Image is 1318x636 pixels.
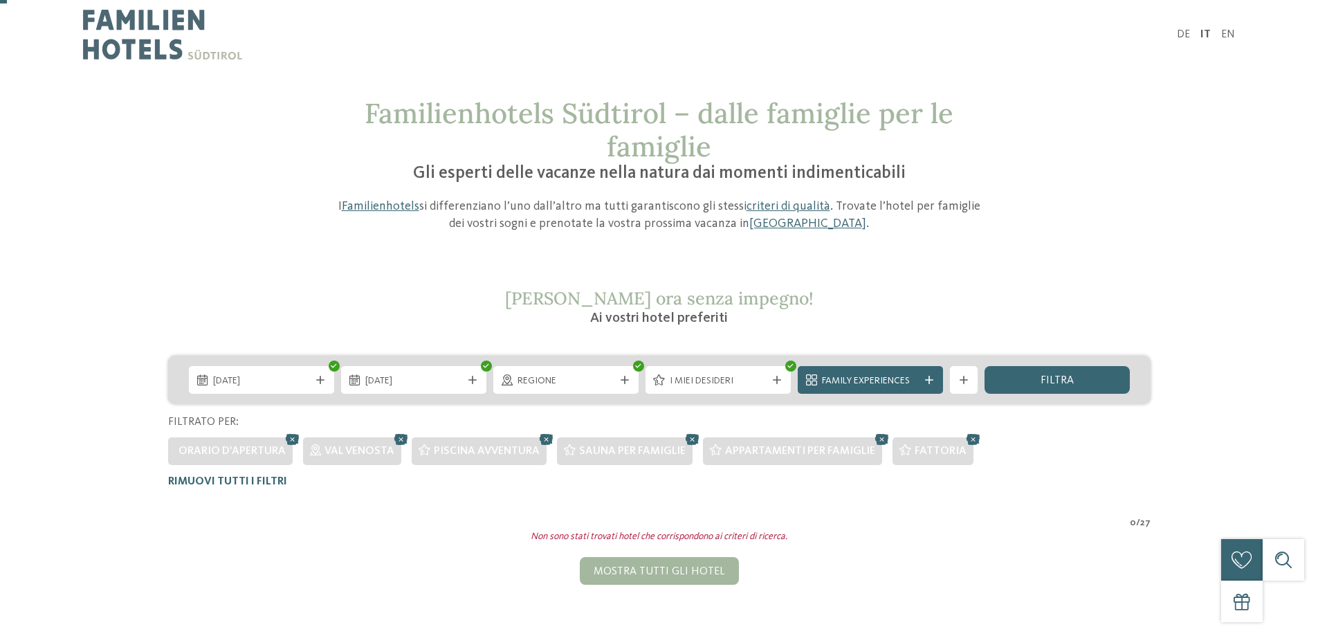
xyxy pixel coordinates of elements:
span: Appartamenti per famiglie [725,446,875,457]
a: Familienhotels [342,200,419,212]
span: Family Experiences [822,374,919,388]
span: Sauna per famiglie [579,446,686,457]
div: Non sono stati trovati hotel che corrispondono ai criteri di ricerca. [158,530,1161,544]
span: / [1136,516,1140,530]
a: [GEOGRAPHIC_DATA] [749,217,866,230]
span: Filtrato per: [168,417,239,428]
span: 27 [1140,516,1151,530]
a: DE [1177,29,1190,40]
span: 0 [1130,516,1136,530]
span: [PERSON_NAME] ora senza impegno! [505,287,814,309]
div: Mostra tutti gli hotel [580,557,739,585]
span: Fattoria [915,446,967,457]
span: filtra [1041,375,1074,386]
span: Ai vostri hotel preferiti [590,311,728,325]
span: Val Venosta [324,446,394,457]
span: I miei desideri [670,374,767,388]
span: Regione [518,374,614,388]
p: I si differenziano l’uno dall’altro ma tutti garantiscono gli stessi . Trovate l’hotel per famigl... [331,198,988,233]
span: Familienhotels Südtirol – dalle famiglie per le famiglie [365,96,953,164]
a: EN [1221,29,1235,40]
span: [DATE] [213,374,310,388]
span: Orario d'apertura [179,446,286,457]
span: Rimuovi tutti i filtri [168,476,287,487]
a: IT [1200,29,1211,40]
span: Piscina avventura [434,446,540,457]
span: [DATE] [365,374,462,388]
span: Gli esperti delle vacanze nella natura dai momenti indimenticabili [413,165,906,182]
a: criteri di qualità [747,200,830,212]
